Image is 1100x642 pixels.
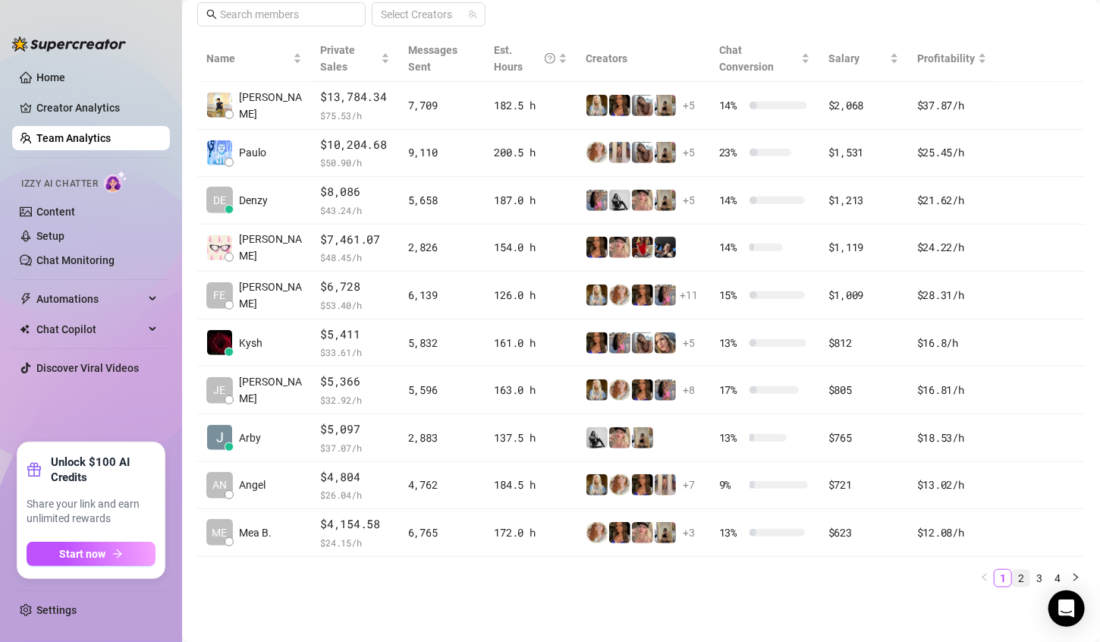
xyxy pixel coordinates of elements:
div: $28.31 /h [917,287,987,304]
input: Search members [220,6,344,23]
span: + 5 [683,144,695,161]
span: + 5 [683,192,695,209]
img: Tyra [609,237,630,258]
span: Name [206,50,290,67]
span: Arby [239,430,261,446]
span: $7,461.07 [320,231,389,249]
div: 6,139 [408,287,476,304]
div: $21.62 /h [917,192,987,209]
span: 13 % [719,524,743,541]
span: + 8 [683,382,695,398]
span: + 7 [683,477,695,493]
img: Victoria [655,474,676,496]
span: $ 43.24 /h [320,203,389,218]
span: Denzy [239,192,268,209]
span: AN [212,477,227,493]
span: $ 33.61 /h [320,345,389,360]
a: 4 [1049,570,1066,587]
img: Tyra [632,190,653,211]
span: DE [213,192,226,209]
div: $16.8 /h [917,335,987,351]
span: Chat Copilot [36,317,144,341]
span: right [1071,573,1080,582]
div: $13.02 /h [917,477,987,493]
span: question-circle [545,42,555,75]
img: Kat Hobbs VIP [632,142,653,163]
img: Amy Pond [586,522,608,543]
a: Creator Analytics [36,96,158,120]
span: Automations [36,287,144,311]
span: + 11 [680,287,698,304]
span: Salary [828,52,860,65]
span: + 5 [683,97,695,114]
img: Kleio [586,474,608,496]
span: Profitability [917,52,975,65]
img: Natasha [632,427,653,448]
div: 7,709 [408,97,476,114]
span: $13,784.34 [320,88,389,106]
span: thunderbolt [20,293,32,305]
div: Open Intercom Messenger [1048,590,1085,627]
img: Paulo [207,140,232,165]
span: $ 32.92 /h [320,392,389,408]
div: 2,883 [408,430,476,446]
img: Kleio [586,285,608,306]
img: Alexandra Lator… [207,235,232,260]
span: Start now [60,548,106,560]
button: left [976,569,994,587]
div: $765 [828,430,899,446]
span: 14 % [719,239,743,256]
a: Home [36,71,65,83]
div: 5,658 [408,192,476,209]
div: $2,068 [828,97,899,114]
img: Kenzie [632,474,653,496]
span: arrow-right [112,549,123,559]
a: 1 [995,570,1011,587]
div: 182.5 h [495,97,567,114]
img: Natasha [655,190,676,211]
span: Izzy AI Chatter [21,177,98,191]
img: Kenzie [586,332,608,354]
li: 1 [994,569,1012,587]
div: 154.0 h [495,239,567,256]
a: Setup [36,230,64,242]
img: Kota [655,379,676,401]
span: [PERSON_NAME] [239,279,302,312]
span: Kysh [239,335,262,351]
span: $ 48.45 /h [320,250,389,265]
span: 9 % [719,477,743,493]
div: $623 [828,524,899,541]
li: 2 [1012,569,1030,587]
a: Chat Monitoring [36,254,115,266]
div: $1,213 [828,192,899,209]
div: 5,596 [408,382,476,398]
img: Grace Hunt [609,190,630,211]
img: Kota [655,285,676,306]
img: Kat Hobbs VIP [632,332,653,354]
img: Lakelyn [655,237,676,258]
span: Angel [239,477,266,493]
div: 137.5 h [495,430,567,446]
span: $5,411 [320,326,389,344]
a: Settings [36,604,77,616]
img: Kleio [586,95,608,116]
img: Kota [586,190,608,211]
img: Kat Hobbs [655,332,676,354]
span: $ 37.07 /h [320,440,389,455]
img: Kenzie [632,379,653,401]
div: $721 [828,477,899,493]
img: Natasha [655,522,676,543]
span: $6,728 [320,278,389,296]
strong: Unlock $100 AI Credits [51,455,156,485]
span: 14 % [719,97,743,114]
div: $812 [828,335,899,351]
img: Amy Pond [609,474,630,496]
img: Natasha [655,95,676,116]
img: Arby [207,425,232,450]
span: $5,097 [320,420,389,439]
div: 4,762 [408,477,476,493]
img: Chat Copilot [20,324,30,335]
img: Natasha [655,142,676,163]
img: Kysh [207,330,232,355]
a: 2 [1013,570,1029,587]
